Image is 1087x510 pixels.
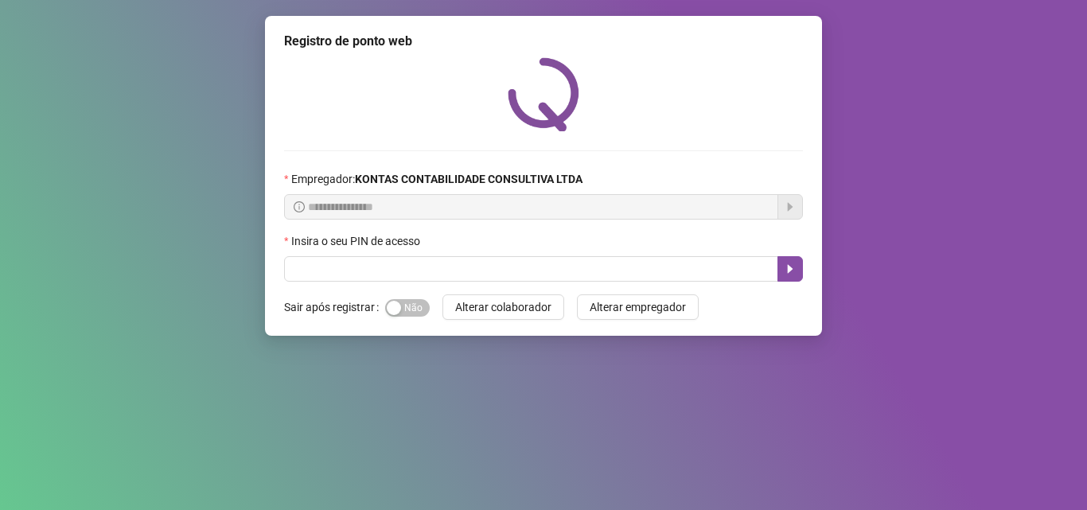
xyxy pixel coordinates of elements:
[284,232,431,250] label: Insira o seu PIN de acesso
[291,170,582,188] span: Empregador :
[590,298,686,316] span: Alterar empregador
[284,294,385,320] label: Sair após registrar
[442,294,564,320] button: Alterar colaborador
[355,173,582,185] strong: KONTAS CONTABILIDADE CONSULTIVA LTDA
[577,294,699,320] button: Alterar empregador
[784,263,797,275] span: caret-right
[294,201,305,212] span: info-circle
[455,298,551,316] span: Alterar colaborador
[284,32,803,51] div: Registro de ponto web
[508,57,579,131] img: QRPoint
